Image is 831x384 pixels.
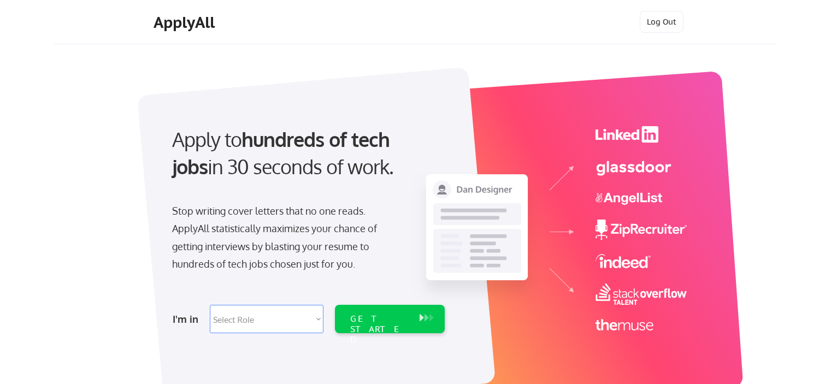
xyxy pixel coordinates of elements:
[172,126,440,181] div: Apply to in 30 seconds of work.
[350,314,409,345] div: GET STARTED
[640,11,683,33] button: Log Out
[172,202,397,273] div: Stop writing cover letters that no one reads. ApplyAll statistically maximizes your chance of get...
[173,310,203,328] div: I'm in
[154,13,218,32] div: ApplyAll
[172,127,394,179] strong: hundreds of tech jobs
